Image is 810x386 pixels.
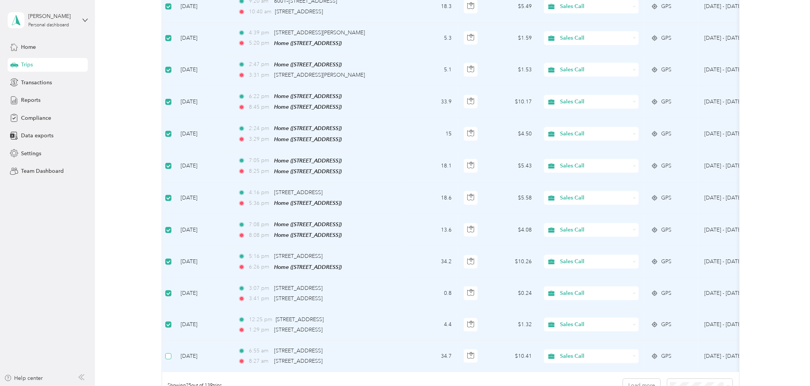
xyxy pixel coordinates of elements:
[28,23,69,27] div: Personal dashboard
[661,162,671,170] span: GPS
[249,103,271,111] span: 8:45 pm
[484,54,538,86] td: $1.53
[249,156,271,165] span: 7:05 pm
[698,246,768,278] td: Sep 1 - 30, 2025
[174,86,232,118] td: [DATE]
[274,264,342,270] span: Home ([STREET_ADDRESS])
[698,214,768,246] td: Sep 1 - 30, 2025
[274,104,342,110] span: Home ([STREET_ADDRESS])
[249,357,271,365] span: 8:27 am
[661,66,671,74] span: GPS
[484,23,538,54] td: $1.59
[484,246,538,278] td: $10.26
[249,294,271,303] span: 3:41 pm
[274,200,342,206] span: Home ([STREET_ADDRESS])
[174,182,232,214] td: [DATE]
[661,2,671,11] span: GPS
[661,289,671,298] span: GPS
[407,86,458,118] td: 33.9
[21,150,41,158] span: Settings
[698,54,768,86] td: Sep 1 - 30, 2025
[407,214,458,246] td: 13.6
[484,150,538,182] td: $5.43
[560,66,630,74] span: Sales Call
[560,352,630,360] span: Sales Call
[174,23,232,54] td: [DATE]
[661,226,671,234] span: GPS
[28,12,76,20] div: [PERSON_NAME]
[698,86,768,118] td: Sep 1 - 30, 2025
[174,118,232,150] td: [DATE]
[407,23,458,54] td: 5.3
[274,232,342,238] span: Home ([STREET_ADDRESS])
[767,343,810,386] iframe: Everlance-gr Chat Button Frame
[274,347,323,354] span: [STREET_ADDRESS]
[274,158,342,164] span: Home ([STREET_ADDRESS])
[484,214,538,246] td: $4.08
[174,214,232,246] td: [DATE]
[249,39,271,47] span: 5:20 pm
[274,253,323,259] span: [STREET_ADDRESS]
[21,43,36,51] span: Home
[698,150,768,182] td: Sep 1 - 30, 2025
[274,168,342,174] span: Home ([STREET_ADDRESS])
[407,341,458,372] td: 34.7
[560,320,630,329] span: Sales Call
[407,118,458,150] td: 15
[274,61,342,68] span: Home ([STREET_ADDRESS])
[560,289,630,298] span: Sales Call
[560,2,630,11] span: Sales Call
[274,326,323,333] span: [STREET_ADDRESS]
[407,150,458,182] td: 18.1
[698,278,768,309] td: Sep 1 - 30, 2025
[274,136,342,142] span: Home ([STREET_ADDRESS])
[174,278,232,309] td: [DATE]
[274,189,323,196] span: [STREET_ADDRESS]
[249,231,271,240] span: 8:08 pm
[276,316,324,323] span: [STREET_ADDRESS]
[484,86,538,118] td: $10.17
[698,309,768,341] td: Sep 1 - 30, 2025
[484,278,538,309] td: $0.24
[21,114,51,122] span: Compliance
[484,118,538,150] td: $4.50
[249,71,271,79] span: 3:31 pm
[484,182,538,214] td: $5.58
[274,295,323,302] span: [STREET_ADDRESS]
[21,96,40,104] span: Reports
[249,92,271,101] span: 6:22 pm
[249,220,271,229] span: 7:08 pm
[249,199,271,207] span: 5:36 pm
[249,315,272,324] span: 12:25 pm
[484,309,538,341] td: $1.32
[560,34,630,42] span: Sales Call
[249,124,271,133] span: 2:24 pm
[249,135,271,143] span: 3:29 pm
[661,130,671,138] span: GPS
[698,341,768,372] td: Sep 1 - 30, 2025
[560,98,630,106] span: Sales Call
[249,188,271,197] span: 4:16 pm
[249,167,271,175] span: 8:25 pm
[249,252,271,261] span: 5:16 pm
[274,358,323,364] span: [STREET_ADDRESS]
[661,320,671,329] span: GPS
[21,61,33,69] span: Trips
[275,8,323,15] span: [STREET_ADDRESS]
[249,60,271,69] span: 2:47 pm
[249,8,271,16] span: 10:40 am
[274,285,323,291] span: [STREET_ADDRESS]
[174,246,232,278] td: [DATE]
[249,284,271,293] span: 3:07 pm
[249,29,271,37] span: 4:39 pm
[407,309,458,341] td: 4.4
[407,246,458,278] td: 34.2
[274,72,365,78] span: [STREET_ADDRESS][PERSON_NAME]
[274,29,365,36] span: [STREET_ADDRESS][PERSON_NAME]
[174,309,232,341] td: [DATE]
[661,194,671,202] span: GPS
[4,374,43,382] button: Help center
[174,341,232,372] td: [DATE]
[21,79,52,87] span: Transactions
